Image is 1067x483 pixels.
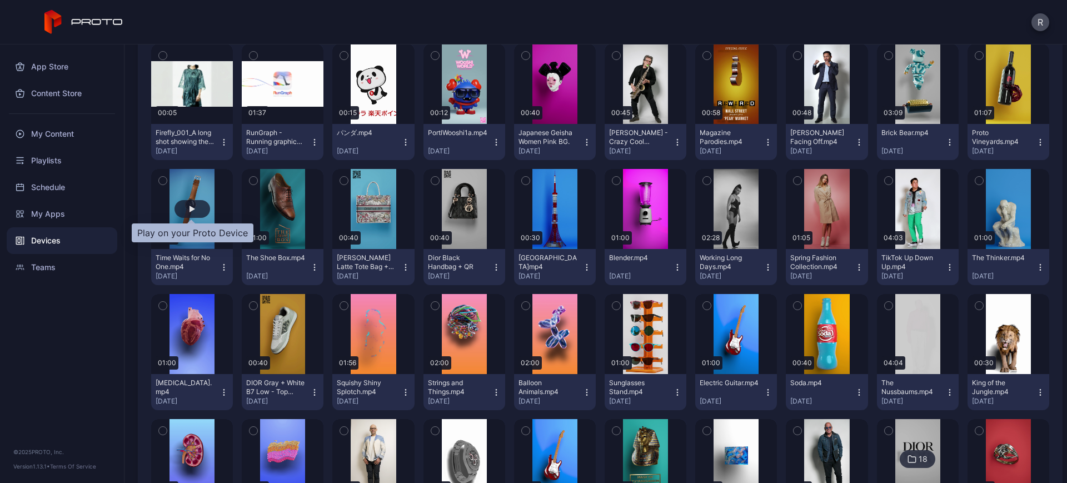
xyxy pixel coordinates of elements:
div: [DATE] [881,147,945,156]
div: [DATE] [790,272,854,281]
button: Sunglasses Stand.mp4[DATE] [605,374,686,410]
div: [DATE] [246,397,310,406]
div: [DATE] [972,272,1036,281]
button: [PERSON_NAME] - Crazy Cool Technology.mp4[DATE] [605,124,686,160]
button: Spring Fashion Collection.mp4[DATE] [786,249,867,285]
div: [DATE] [156,147,220,156]
button: R [1031,13,1049,31]
a: Devices [7,227,117,254]
div: [DATE] [518,147,582,156]
div: [DATE] [246,272,310,281]
button: [MEDICAL_DATA].mp4[DATE] [151,374,233,410]
div: Working Long Days.mp4 [700,253,761,271]
button: Strings and Things.mp4[DATE] [423,374,505,410]
button: Squishy Shiny Splotch.mp4[DATE] [332,374,414,410]
div: [DATE] [518,397,582,406]
div: [DATE] [337,147,401,156]
div: [DATE] [972,147,1036,156]
button: Blender.mp4[DATE] [605,249,686,285]
div: Time Waits for No One.mp4 [156,253,217,271]
div: [DATE] [700,397,764,406]
button: The Shoe Box.mp4[DATE] [242,249,323,285]
div: The Nussbaums.mp4 [881,379,943,396]
div: Dior Black Handbag + QR [428,253,489,271]
div: [DATE] [790,147,854,156]
div: DIOR Gray + White B7 Low - Top Sneakers +QR [246,379,307,396]
button: Brick Bear.mp4[DATE] [877,124,959,160]
div: [DATE] [609,272,673,281]
button: [GEOGRAPHIC_DATA]mp4[DATE] [514,249,596,285]
a: Playlists [7,147,117,174]
div: [DATE] [428,147,492,156]
div: Squishy Shiny Splotch.mp4 [337,379,398,396]
a: Schedule [7,174,117,201]
div: The Thinker.mp4 [972,253,1033,262]
div: [DATE] [518,272,582,281]
div: [DATE] [609,147,673,156]
button: Magazine Parodies.mp4[DATE] [695,124,777,160]
div: 18 [919,454,928,464]
button: Dior Black Handbag + QR[DATE] [423,249,505,285]
div: Proto Vineyards.mp4 [972,128,1033,146]
button: Electric Guitar.mp4[DATE] [695,374,777,410]
a: Terms Of Service [50,463,96,470]
div: [DATE] [337,272,401,281]
button: Soda.mp4[DATE] [786,374,867,410]
div: [DATE] [790,397,854,406]
button: [PERSON_NAME] Latte Tote Bag + QR[DATE] [332,249,414,285]
div: Sunglasses Stand.mp4 [609,379,670,396]
div: Japanese Geisha Women Pink BG. [518,128,580,146]
button: [PERSON_NAME] Facing Off.mp4[DATE] [786,124,867,160]
a: App Store [7,53,117,80]
div: Play on your Proto Device [132,223,253,242]
div: Spring Fashion Collection.mp4 [790,253,851,271]
div: Brick Bear.mp4 [881,128,943,137]
div: [DATE] [156,272,220,281]
button: Japanese Geisha Women Pink BG.[DATE] [514,124,596,160]
div: King of the Jungle.mp4 [972,379,1033,396]
div: Electric Guitar.mp4 [700,379,761,387]
button: RunGraph - Running graphic generator （Japanese） [124383583].mp4[DATE] [242,124,323,160]
div: My Apps [7,201,117,227]
div: Firefly_001_A long shot showing the entire body of a Japanese young woman wearing this cloth and ... [156,128,217,146]
div: Teams [7,254,117,281]
div: [DATE] [609,397,673,406]
div: [DATE] [337,397,401,406]
a: Content Store [7,80,117,107]
div: [DATE] [428,272,492,281]
div: Scott Page - Crazy Cool Technology.mp4 [609,128,670,146]
div: TikTok Up Down Up.mp4 [881,253,943,271]
div: [DATE] [156,397,220,406]
button: パンダ.mp4[DATE] [332,124,414,160]
div: PortlWooshi1a.mp4 [428,128,489,137]
div: Balloon Animals.mp4 [518,379,580,396]
span: Version 1.13.1 • [13,463,50,470]
div: RunGraph - Running graphic generator （Japanese） [124383583].mp4 [246,128,307,146]
button: King of the Jungle.mp4[DATE] [968,374,1049,410]
button: Proto Vineyards.mp4[DATE] [968,124,1049,160]
div: [DATE] [972,397,1036,406]
button: PortlWooshi1a.mp4[DATE] [423,124,505,160]
button: Firefly_001_A long shot showing the entire body of a [DEMOGRAPHIC_DATA] young woman wearing this ... [151,124,233,160]
div: Strings and Things.mp4 [428,379,489,396]
div: My Content [7,121,117,147]
button: The Nussbaums.mp4[DATE] [877,374,959,410]
div: Blender.mp4 [609,253,670,262]
div: Tokyo Tower.mp4 [518,253,580,271]
button: TikTok Up Down Up.mp4[DATE] [877,249,959,285]
button: The Thinker.mp4[DATE] [968,249,1049,285]
div: [DATE] [881,397,945,406]
div: [DATE] [881,272,945,281]
button: Balloon Animals.mp4[DATE] [514,374,596,410]
div: CHRISTAN DIOR Latte Tote Bag + QR [337,253,398,271]
div: パンダ.mp4 [337,128,398,137]
div: [DATE] [246,147,310,156]
div: The Shoe Box.mp4 [246,253,307,262]
div: [DATE] [700,272,764,281]
button: DIOR Gray + White B7 Low - Top Sneakers +QR[DATE] [242,374,323,410]
div: © 2025 PROTO, Inc. [13,447,111,456]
